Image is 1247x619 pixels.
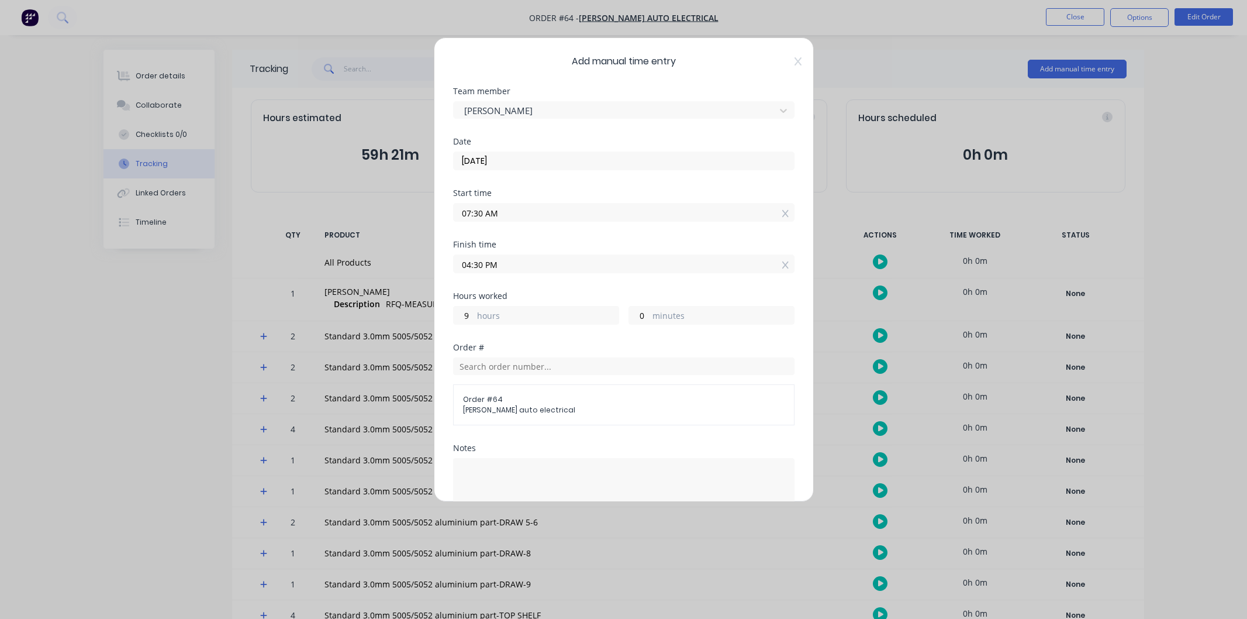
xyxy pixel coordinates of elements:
div: Team member [453,87,795,95]
div: Date [453,137,795,146]
span: Order # 64 [463,394,785,405]
div: Start time [453,189,795,197]
div: Finish time [453,240,795,249]
label: minutes [652,309,794,324]
div: Hours worked [453,292,795,300]
span: Add manual time entry [453,54,795,68]
div: Order # [453,343,795,352]
div: Notes [453,444,795,452]
input: Search order number... [453,357,795,375]
label: hours [477,309,619,324]
input: 0 [629,307,650,324]
span: [PERSON_NAME] auto electrical [463,405,785,415]
input: 0 [454,307,474,324]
